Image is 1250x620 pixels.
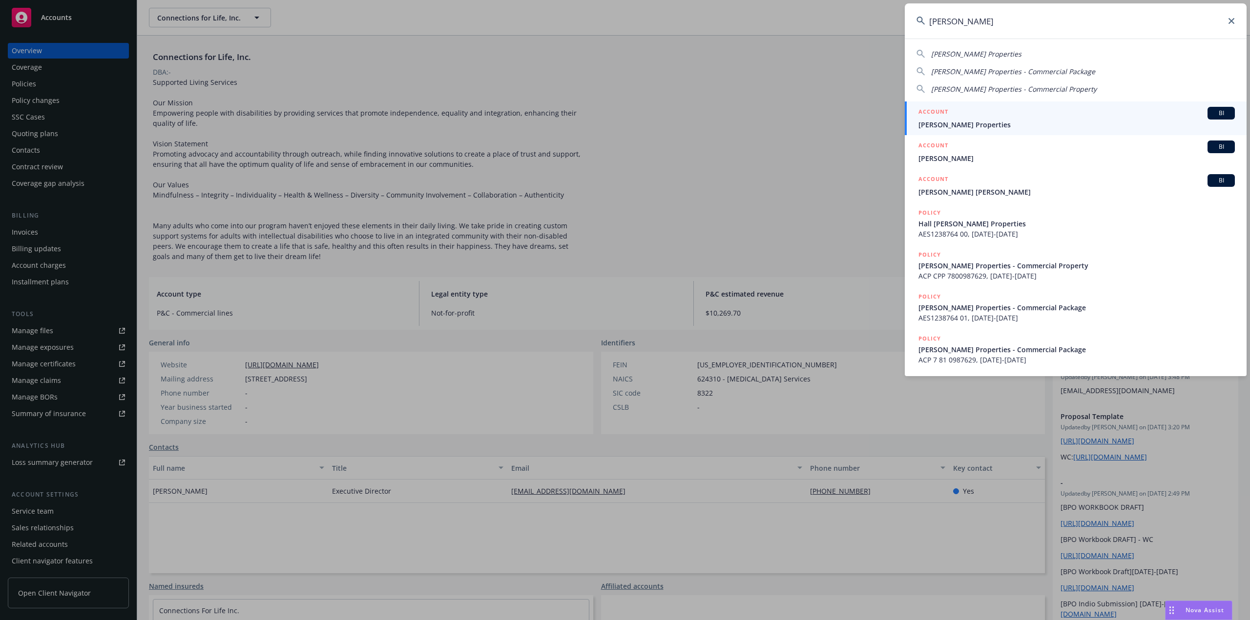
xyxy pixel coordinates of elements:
span: [PERSON_NAME] [PERSON_NAME] [918,187,1235,197]
span: [PERSON_NAME] Properties - Commercial Package [918,302,1235,313]
input: Search... [905,3,1247,39]
span: AES1238764 00, [DATE]-[DATE] [918,229,1235,239]
span: [PERSON_NAME] [918,153,1235,163]
a: ACCOUNTBI[PERSON_NAME] [905,135,1247,169]
h5: POLICY [918,208,941,218]
span: BI [1211,109,1231,118]
a: POLICYHall [PERSON_NAME] PropertiesAES1238764 00, [DATE]-[DATE] [905,202,1247,244]
a: POLICY[PERSON_NAME] Properties - Commercial PackageACP 7 81 0987629, [DATE]-[DATE] [905,328,1247,370]
h5: ACCOUNT [918,107,948,119]
button: Nova Assist [1165,600,1232,620]
span: [PERSON_NAME] Properties [918,120,1235,130]
a: POLICY[PERSON_NAME] Properties - Commercial PackageAES1238764 01, [DATE]-[DATE] [905,286,1247,328]
span: [PERSON_NAME] Properties - Commercial Package [931,67,1095,76]
h5: ACCOUNT [918,174,948,186]
span: [PERSON_NAME] Properties - Commercial Package [918,344,1235,355]
span: ACP CPP 7800987629, [DATE]-[DATE] [918,271,1235,281]
h5: POLICY [918,334,941,343]
a: POLICY[PERSON_NAME] Properties - Commercial PropertyACP CPP 7800987629, [DATE]-[DATE] [905,244,1247,286]
span: AES1238764 01, [DATE]-[DATE] [918,313,1235,323]
span: BI [1211,176,1231,185]
div: Drag to move [1166,601,1178,620]
span: [PERSON_NAME] Properties - Commercial Property [931,84,1097,94]
span: ACP 7 81 0987629, [DATE]-[DATE] [918,355,1235,365]
h5: ACCOUNT [918,140,948,152]
span: [PERSON_NAME] Properties - Commercial Property [918,260,1235,271]
span: Hall [PERSON_NAME] Properties [918,219,1235,229]
h5: POLICY [918,292,941,301]
span: Nova Assist [1186,606,1224,614]
a: ACCOUNTBI[PERSON_NAME] Properties [905,101,1247,135]
span: BI [1211,142,1231,151]
span: [PERSON_NAME] Properties [931,49,1021,59]
a: ACCOUNTBI[PERSON_NAME] [PERSON_NAME] [905,169,1247,202]
h5: POLICY [918,250,941,260]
